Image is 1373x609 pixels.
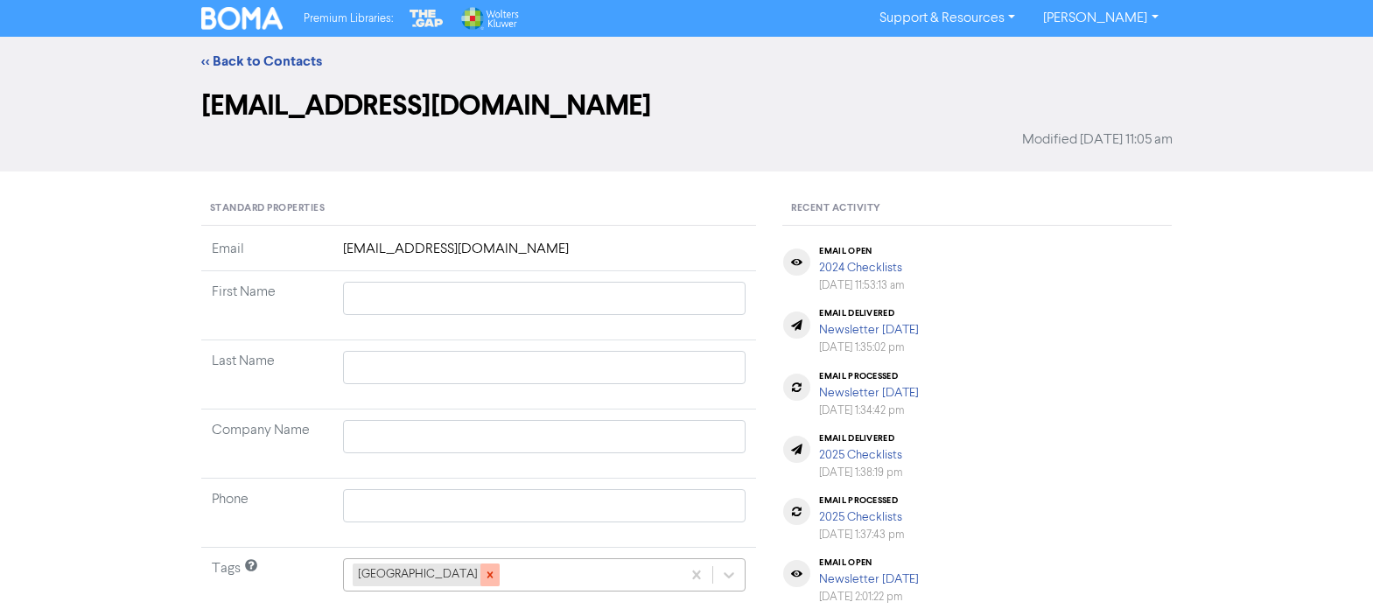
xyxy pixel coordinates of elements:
[819,449,902,461] a: 2025 Checklists
[819,277,905,294] div: [DATE] 11:53:13 am
[1022,129,1173,150] span: Modified [DATE] 11:05 am
[819,324,919,336] a: Newsletter [DATE]
[819,371,919,381] div: email processed
[304,13,393,24] span: Premium Libraries:
[782,192,1172,226] div: Recent Activity
[819,465,903,481] div: [DATE] 1:38:19 pm
[201,340,333,409] td: Last Name
[819,402,919,419] div: [DATE] 1:34:42 pm
[201,89,1173,122] h2: [EMAIL_ADDRESS][DOMAIN_NAME]
[819,527,905,543] div: [DATE] 1:37:43 pm
[201,192,757,226] div: Standard Properties
[819,308,919,318] div: email delivered
[819,495,905,506] div: email processed
[201,479,333,548] td: Phone
[1285,525,1373,609] iframe: Chat Widget
[819,339,919,356] div: [DATE] 1:35:02 pm
[201,271,333,340] td: First Name
[201,7,284,30] img: BOMA Logo
[819,557,919,568] div: email open
[819,262,902,274] a: 2024 Checklists
[819,589,919,605] div: [DATE] 2:01:22 pm
[353,563,480,586] div: [GEOGRAPHIC_DATA]
[1029,4,1172,32] a: [PERSON_NAME]
[407,7,445,30] img: The Gap
[333,239,757,271] td: [EMAIL_ADDRESS][DOMAIN_NAME]
[819,511,902,523] a: 2025 Checklists
[201,52,322,70] a: << Back to Contacts
[819,433,903,444] div: email delivered
[819,246,905,256] div: email open
[865,4,1029,32] a: Support & Resources
[201,239,333,271] td: Email
[201,409,333,479] td: Company Name
[819,387,919,399] a: Newsletter [DATE]
[459,7,519,30] img: Wolters Kluwer
[819,573,919,585] a: Newsletter [DATE]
